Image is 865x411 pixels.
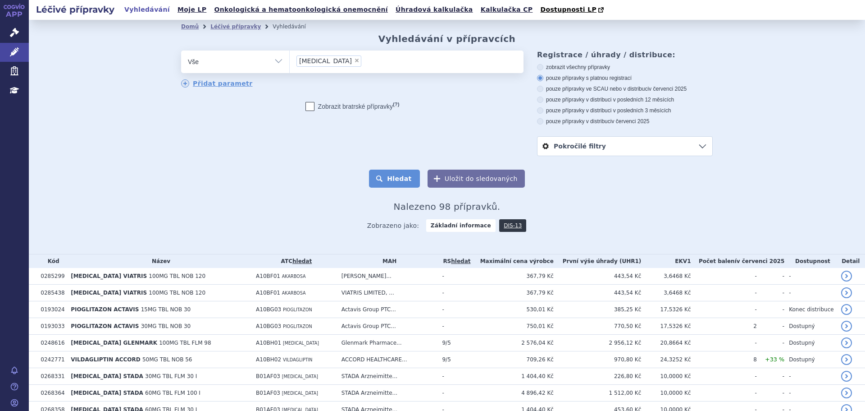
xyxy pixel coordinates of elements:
[283,341,319,346] span: [MEDICAL_DATA]
[691,301,756,318] td: -
[641,318,691,335] td: 17,5326 Kč
[537,64,713,71] label: zobrazit všechny přípravky
[757,301,784,318] td: -
[841,287,852,298] a: detail
[149,273,205,279] span: 100MG TBL NOB 120
[66,254,251,268] th: Název
[437,368,471,385] td: -
[36,254,66,268] th: Kód
[393,4,476,16] a: Úhradová kalkulačka
[757,368,784,385] td: -
[256,356,281,363] span: A10BH02
[426,219,496,232] strong: Základní informace
[437,285,471,301] td: -
[841,321,852,332] a: detail
[282,274,306,279] span: AKARBOSA
[149,290,205,296] span: 100MG TBL NOB 120
[757,335,784,351] td: -
[367,219,419,232] span: Zobrazeno jako:
[537,74,713,82] label: pouze přípravky s platnou registrací
[256,323,281,329] span: A10BG03
[394,201,501,212] span: Nalezeno 98 přípravků.
[691,318,756,335] td: 2
[691,368,756,385] td: -
[299,58,352,64] span: [MEDICAL_DATA]
[251,254,337,268] th: ATC
[29,3,122,16] h2: Léčivé přípravky
[256,273,280,279] span: A10BF01
[437,318,471,335] td: -
[337,254,438,268] th: MAH
[537,4,608,16] a: Dostupnosti LP
[145,390,200,396] span: 60MG TBL FLM 100 I
[757,285,784,301] td: -
[36,335,66,351] td: 0248616
[145,373,197,379] span: 30MG TBL FLM 30 I
[641,285,691,301] td: 3,6468 Kč
[641,385,691,402] td: 10,0000 Kč
[71,390,143,396] span: [MEDICAL_DATA] STADA
[437,301,471,318] td: -
[36,268,66,285] td: 0285299
[641,335,691,351] td: 20,8664 Kč
[71,373,143,379] span: [MEDICAL_DATA] STADA
[554,385,641,402] td: 1 512,00 Kč
[437,385,471,402] td: -
[175,4,209,16] a: Moje LP
[537,51,713,59] h3: Registrace / úhrady / distribuce:
[691,268,756,285] td: -
[471,385,553,402] td: 4 896,42 Kč
[159,340,211,346] span: 100MG TBL FLM 98
[428,170,525,188] button: Uložit do sledovaných
[36,285,66,301] td: 0285438
[784,318,836,335] td: Dostupný
[442,356,451,363] span: 9/5
[554,335,641,351] td: 2 956,12 Kč
[784,254,836,268] th: Dostupnost
[641,254,691,268] th: EKV1
[537,118,713,125] label: pouze přípravky v distribuci
[141,306,191,313] span: 15MG TBL NOB 30
[337,385,438,402] td: STADA Arzneimitte...
[691,385,756,402] td: -
[554,318,641,335] td: 770,50 Kč
[691,335,756,351] td: -
[71,356,141,363] span: VILDAGLIPTIN ACCORD
[499,219,526,232] a: DIS-13
[757,385,784,402] td: -
[142,356,192,363] span: 50MG TBL NOB 56
[36,385,66,402] td: 0268364
[337,285,438,301] td: VIATRIS LIMITED, ...
[471,285,553,301] td: 367,79 Kč
[451,258,470,264] a: hledat
[611,118,649,125] span: v červenci 2025
[256,340,281,346] span: A10BH01
[36,318,66,335] td: 0193033
[378,33,516,44] h2: Vyhledávání v přípravcích
[36,351,66,368] td: 0242771
[478,4,536,16] a: Kalkulačka CP
[841,304,852,315] a: detail
[337,301,438,318] td: Actavis Group PTC...
[256,373,280,379] span: B01AF03
[273,20,318,33] li: Vyhledávání
[211,4,391,16] a: Onkologická a hematoonkologická onemocnění
[337,318,438,335] td: Actavis Group PTC...
[437,254,471,268] th: RS
[784,368,836,385] td: -
[36,368,66,385] td: 0268331
[471,254,553,268] th: Maximální cena výrobce
[369,170,420,188] button: Hledat
[537,107,713,114] label: pouze přípravky v distribuci v posledních 3 měsících
[641,301,691,318] td: 17,5326 Kč
[181,79,253,88] a: Přidat parametr
[784,268,836,285] td: -
[691,254,784,268] th: Počet balení
[256,290,280,296] span: A10BF01
[210,23,261,30] a: Léčivé přípravky
[784,351,836,368] td: Dostupný
[471,301,553,318] td: 530,01 Kč
[337,368,438,385] td: STADA Arzneimitte...
[765,356,784,363] span: +33 %
[282,291,306,296] span: AKARBOSA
